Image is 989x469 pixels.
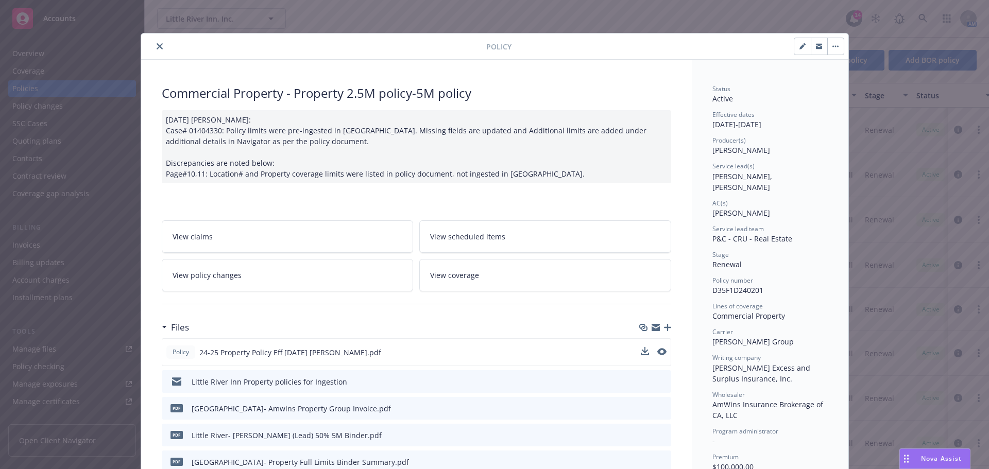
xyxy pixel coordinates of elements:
span: pdf [170,431,183,439]
span: 24-25 Property Policy Eff [DATE] [PERSON_NAME].pdf [199,347,381,358]
span: Active [712,94,733,103]
button: preview file [658,376,667,387]
span: Carrier [712,327,733,336]
span: [PERSON_NAME] [712,145,770,155]
div: Commercial Property - Property 2.5M policy-5M policy [162,84,671,102]
div: Files [162,321,189,334]
button: download file [641,457,650,467]
span: Writing company [712,353,761,362]
span: Producer(s) [712,136,746,145]
a: View scheduled items [419,220,671,253]
span: Premium [712,453,739,461]
span: AmWins Insurance Brokerage of CA, LLC [712,399,825,420]
span: View claims [173,231,213,242]
button: download file [641,376,650,387]
span: Stage [712,250,729,259]
span: [PERSON_NAME], [PERSON_NAME] [712,171,774,192]
span: AC(s) [712,199,728,207]
div: [GEOGRAPHIC_DATA]- Amwins Property Group Invoice.pdf [192,403,391,414]
button: preview file [658,403,667,414]
span: Policy [170,348,191,357]
button: download file [641,347,649,358]
button: Nova Assist [899,448,970,469]
span: [PERSON_NAME] Group [712,337,794,346]
span: Lines of coverage [712,302,763,310]
a: View policy changes [162,259,414,291]
span: [PERSON_NAME] [712,208,770,218]
button: preview file [657,347,667,358]
span: Renewal [712,259,742,269]
div: Little River Inn Property policies for Ingestion [192,376,347,387]
div: Drag to move [900,449,913,468]
button: preview file [658,457,667,467]
button: preview file [658,430,667,441]
span: Policy [486,41,511,52]
span: Wholesaler [712,390,745,399]
button: download file [641,430,650,441]
div: [GEOGRAPHIC_DATA]- Property Full Limits Binder Summary.pdf [192,457,409,467]
span: Program administrator [712,427,778,436]
div: [DATE] [PERSON_NAME]: Case# 01404330: Policy limits were pre-ingested in [GEOGRAPHIC_DATA]. Missi... [162,110,671,183]
span: Service lead team [712,224,764,233]
div: Commercial Property [712,310,828,321]
span: View policy changes [173,270,242,281]
span: Status [712,84,730,93]
a: View claims [162,220,414,253]
span: P&C - CRU - Real Estate [712,234,792,244]
span: - [712,436,715,446]
h3: Files [171,321,189,334]
span: Effective dates [712,110,755,119]
button: close [154,40,166,53]
button: download file [641,347,649,355]
span: View scheduled items [430,231,505,242]
span: Service lead(s) [712,162,755,170]
span: Policy number [712,276,753,285]
button: download file [641,403,650,414]
span: pdf [170,458,183,465]
div: [DATE] - [DATE] [712,110,828,130]
span: D35F1D240201 [712,285,763,295]
a: View coverage [419,259,671,291]
div: Little River- [PERSON_NAME] (Lead) 50% 5M Binder.pdf [192,430,382,441]
span: View coverage [430,270,479,281]
span: Nova Assist [921,454,962,463]
button: preview file [657,348,667,355]
span: [PERSON_NAME] Excess and Surplus Insurance, Inc. [712,363,812,384]
span: pdf [170,404,183,412]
